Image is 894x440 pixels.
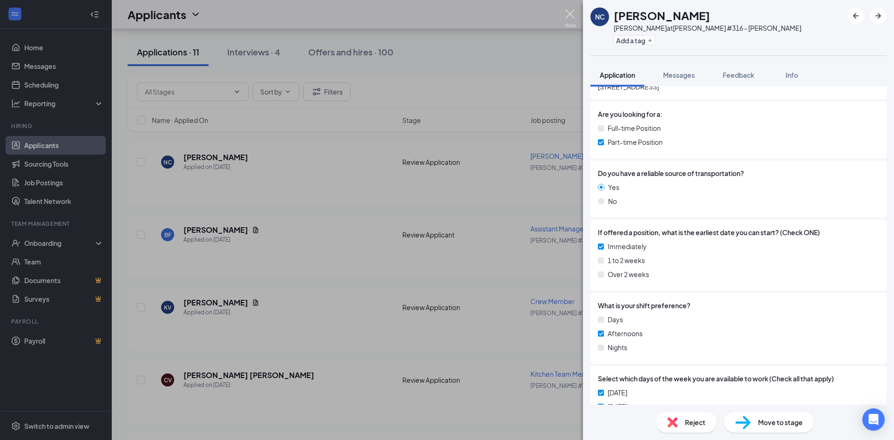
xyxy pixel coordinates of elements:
span: If offered a position, what is the earliest date you can start? (Check ONE) [598,227,820,237]
span: Full-time Position [608,123,661,133]
span: Feedback [723,71,754,79]
span: Info [786,71,798,79]
div: NC [595,12,605,21]
span: Are you looking for a: [598,109,663,119]
span: Over 2 weeks [608,269,649,279]
button: ArrowLeftNew [847,7,864,24]
span: Part-time Position [608,137,663,147]
button: ArrowRight [870,7,887,24]
span: [DATE] [608,401,627,412]
span: No [608,196,617,206]
span: Messages [663,71,695,79]
div: Open Intercom Messenger [862,408,885,431]
span: Select which days of the week you are available to work (Check all that apply) [598,373,834,384]
span: 1 to 2 weeks [608,255,645,265]
svg: ArrowLeftNew [850,10,861,21]
span: Application [600,71,635,79]
svg: Plus [647,38,653,43]
span: Nights [608,342,627,352]
span: Immediately [608,241,647,251]
h1: [PERSON_NAME] [614,7,710,23]
span: Move to stage [758,417,803,427]
span: Days [608,314,623,325]
div: [PERSON_NAME] at [PERSON_NAME] #316 - [PERSON_NAME] [614,23,801,33]
svg: ArrowRight [873,10,884,21]
span: Do you have a reliable source of transportation? [598,168,744,178]
span: [DATE] [608,387,627,398]
button: PlusAdd a tag [614,35,655,45]
span: What is your shift preference? [598,300,691,311]
span: Afternoons [608,328,643,338]
span: Yes [608,182,619,192]
span: [STREET_ADDRESS] [598,81,879,92]
span: Reject [685,417,705,427]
